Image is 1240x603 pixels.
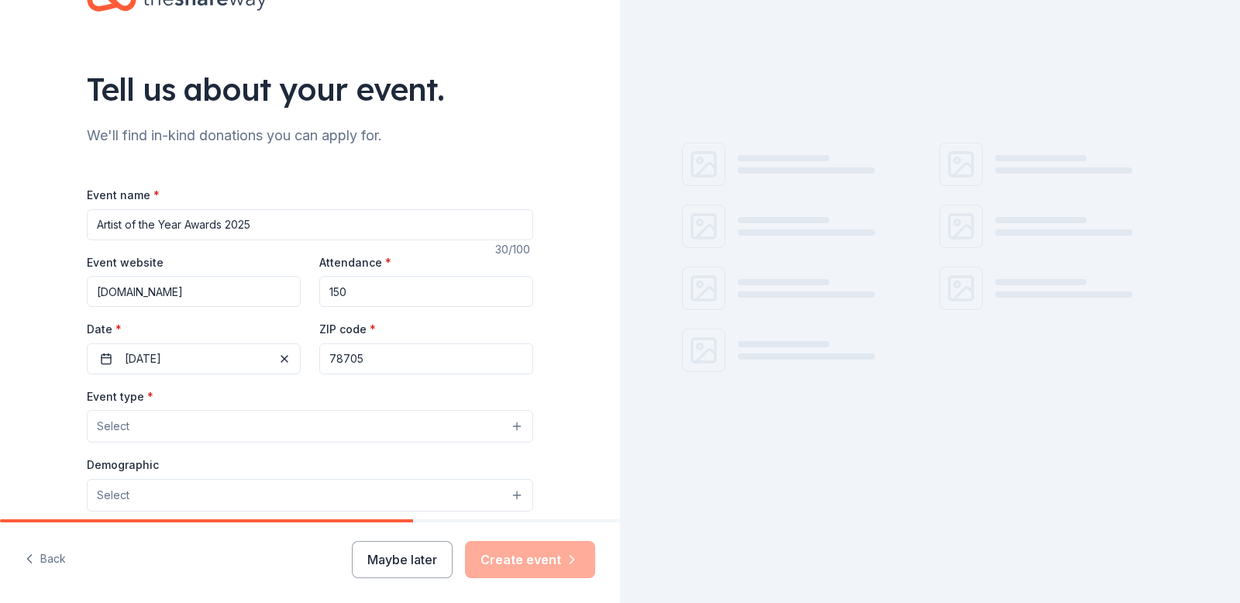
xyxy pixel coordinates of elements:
[495,240,533,259] div: 30 /100
[352,541,453,578] button: Maybe later
[87,255,164,270] label: Event website
[97,486,129,505] span: Select
[87,188,160,203] label: Event name
[87,209,533,240] input: Spring Fundraiser
[87,518,533,543] div: We use this information to help brands find events with their target demographic to sponsor their...
[319,343,533,374] input: 12345 (U.S. only)
[87,123,533,148] div: We'll find in-kind donations you can apply for.
[87,389,153,405] label: Event type
[319,322,376,337] label: ZIP code
[87,276,301,307] input: https://www...
[87,410,533,443] button: Select
[97,417,129,436] span: Select
[87,322,301,337] label: Date
[319,255,391,270] label: Attendance
[87,67,533,111] div: Tell us about your event.
[25,543,66,576] button: Back
[319,276,533,307] input: 20
[87,457,159,473] label: Demographic
[87,343,301,374] button: [DATE]
[87,479,533,512] button: Select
